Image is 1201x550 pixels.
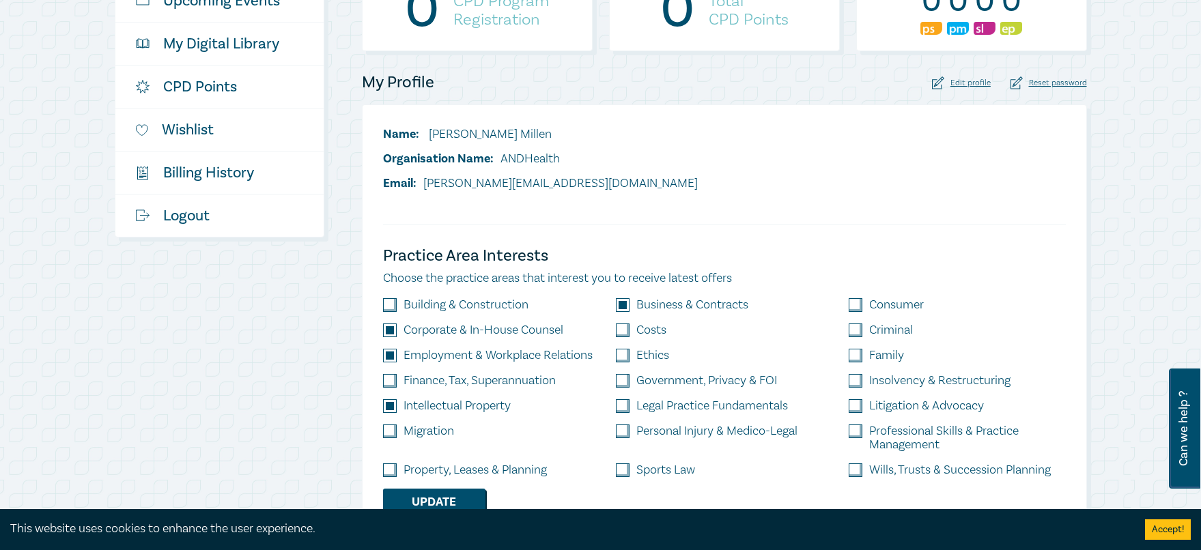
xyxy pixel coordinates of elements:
[636,298,748,312] label: Business & Contracts
[115,151,324,194] a: $Billing History
[383,150,698,168] li: ANDHealth
[1011,76,1087,89] div: Reset password
[920,22,942,35] img: Professional Skills
[1000,22,1022,35] img: Ethics & Professional Responsibility
[636,323,666,337] label: Costs
[636,399,788,413] label: Legal Practice Fundamentals
[869,349,904,362] label: Family
[869,424,1065,452] label: Professional Skills & Practice Management
[404,374,556,388] label: Finance, Tax, Superannuation
[869,399,984,413] label: Litigation & Advocacy
[383,270,1066,287] p: Choose the practice areas that interest you to receive latest offers
[404,424,454,438] label: Migration
[974,22,995,35] img: Substantive Law
[1145,519,1191,540] button: Accept cookies
[115,23,324,65] a: My Digital Library
[404,399,511,413] label: Intellectual Property
[115,194,324,237] a: Logout
[115,66,324,108] a: CPD Points
[383,126,698,143] li: [PERSON_NAME] Millen
[869,374,1011,388] label: Insolvency & Restructuring
[636,463,695,477] label: Sports Law
[404,298,528,312] label: Building & Construction
[932,76,991,89] div: Edit profile
[383,175,698,192] li: [PERSON_NAME][EMAIL_ADDRESS][DOMAIN_NAME]
[115,108,324,151] a: Wishlist
[869,463,1051,477] label: Wills, Trusts & Succession Planning
[383,126,419,142] span: Name:
[404,323,563,337] label: Corporate & In-House Counsel
[10,520,1125,538] div: This website uses cookies to enhance the user experience.
[383,151,494,167] span: Organisation Name:
[636,374,777,388] label: Government, Privacy & FOI
[869,298,924,312] label: Consumer
[404,349,593,362] label: Employment & Workplace Relations
[636,349,669,362] label: Ethics
[404,463,547,477] label: Property, Leases & Planning
[383,245,1066,267] h4: Practice Area Interests
[947,22,969,35] img: Practice Management & Business Skills
[636,424,797,438] label: Personal Injury & Medico-Legal
[362,72,434,93] h4: My Profile
[869,323,913,337] label: Criminal
[1177,377,1190,480] span: Can we help ?
[139,169,141,175] tspan: $
[383,175,416,191] span: Email:
[383,489,485,515] button: Update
